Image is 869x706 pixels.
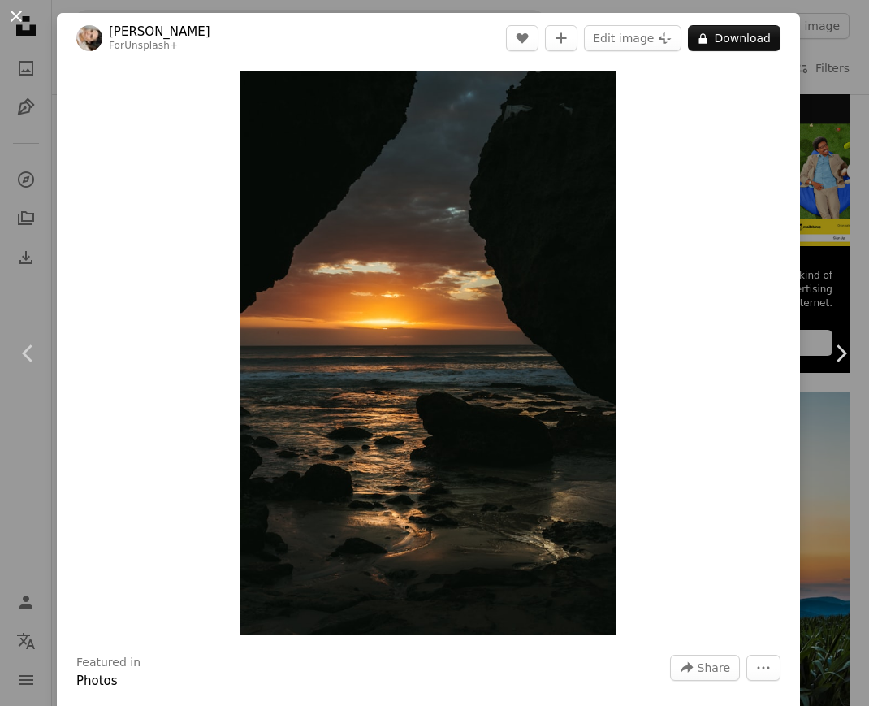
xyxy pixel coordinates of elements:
span: Share [698,656,730,680]
button: Share this image [670,655,740,681]
button: Edit image [584,25,681,51]
a: Unsplash+ [124,40,178,51]
button: More Actions [746,655,780,681]
button: Download [688,25,780,51]
h3: Featured in [76,655,141,671]
a: Next [812,275,869,431]
img: a view of a sunset through a cave [240,71,616,635]
a: Photos [76,674,118,688]
button: Zoom in on this image [240,71,616,635]
div: For [109,40,210,53]
button: Like [506,25,538,51]
img: Go to Polina Kuzovkova's profile [76,25,102,51]
button: Add to Collection [545,25,577,51]
a: [PERSON_NAME] [109,24,210,40]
